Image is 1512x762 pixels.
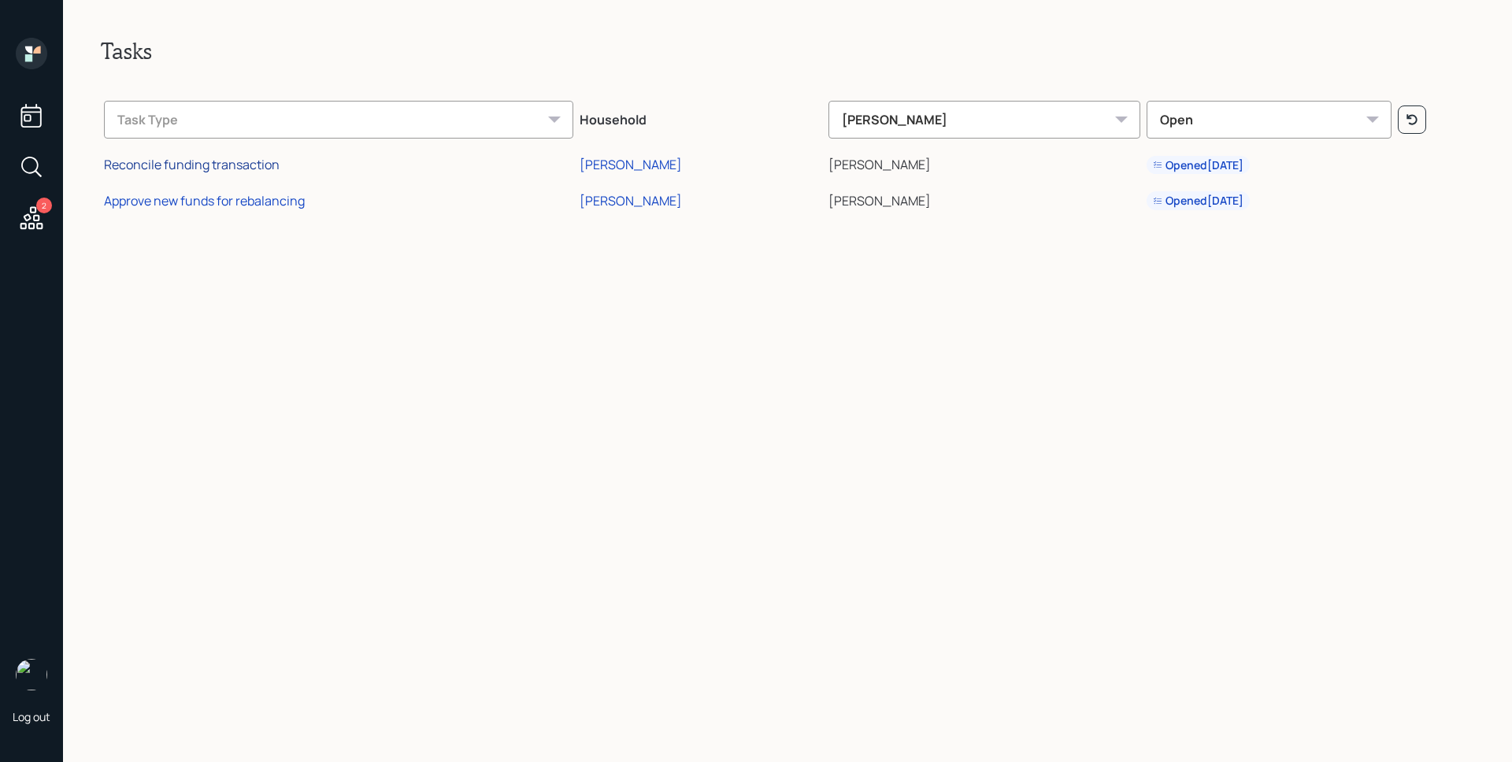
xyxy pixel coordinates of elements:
[101,38,1474,65] h2: Tasks
[825,180,1143,216] td: [PERSON_NAME]
[13,709,50,724] div: Log out
[16,659,47,690] img: james-distasi-headshot.png
[576,90,826,145] th: Household
[1147,101,1392,139] div: Open
[1153,157,1243,173] div: Opened [DATE]
[828,101,1140,139] div: [PERSON_NAME]
[104,192,305,209] div: Approve new funds for rebalancing
[104,156,280,173] div: Reconcile funding transaction
[580,192,682,209] div: [PERSON_NAME]
[580,156,682,173] div: [PERSON_NAME]
[36,198,52,213] div: 2
[1153,193,1243,209] div: Opened [DATE]
[104,101,573,139] div: Task Type
[825,145,1143,181] td: [PERSON_NAME]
